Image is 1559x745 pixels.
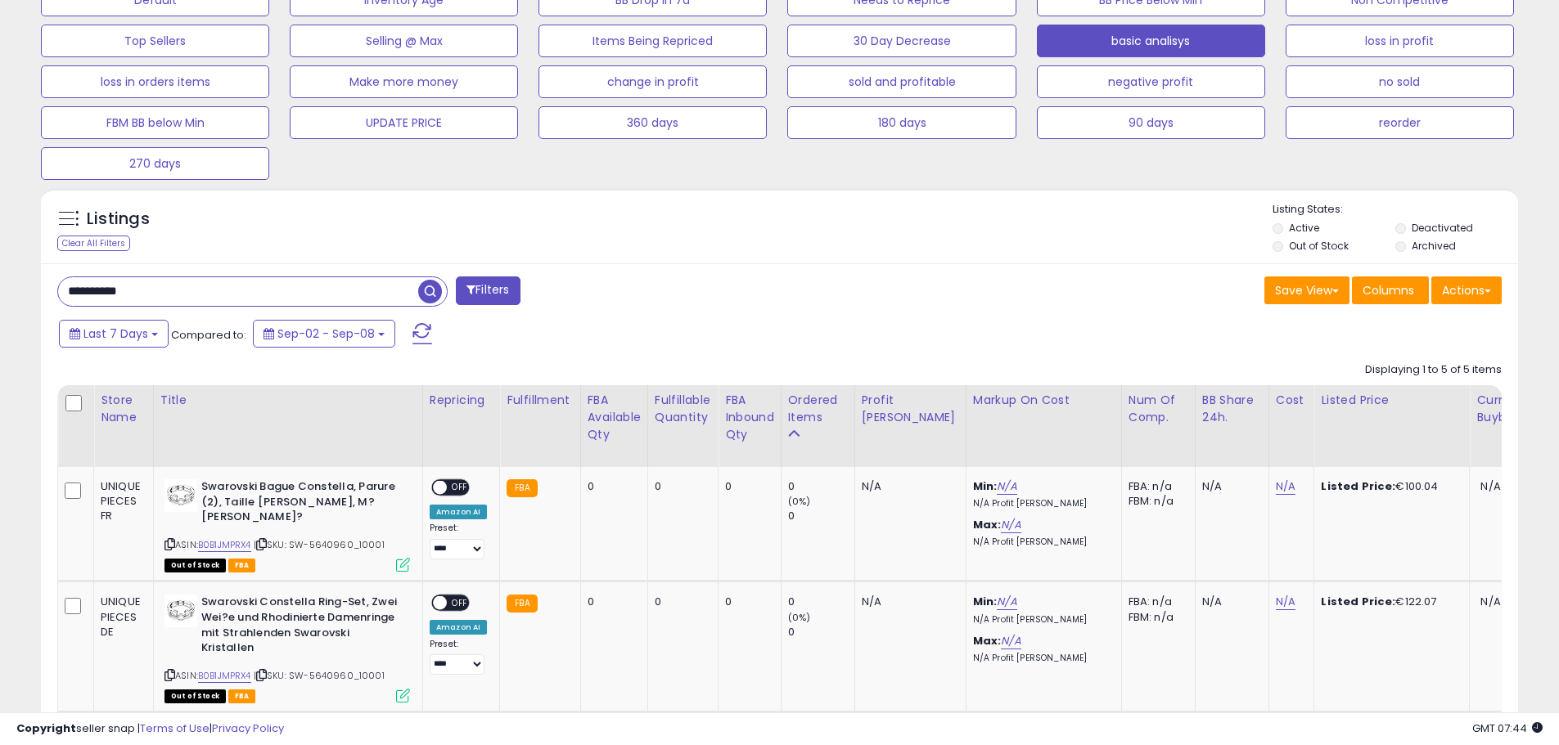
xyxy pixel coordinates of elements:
[787,106,1016,139] button: 180 days
[588,595,635,609] div: 0
[57,236,130,251] div: Clear All Filters
[447,596,473,610] span: OFF
[655,479,705,494] div: 0
[1037,25,1265,57] button: basic analisys
[973,536,1109,548] p: N/A Profit [PERSON_NAME]
[538,25,767,57] button: Items Being Repriced
[101,392,146,426] div: Store Name
[1321,594,1395,609] b: Listed Price:
[164,559,226,572] span: All listings that are currently out of stock and unavailable for purchase on Amazon
[290,106,518,139] button: UPDATE PRICE
[1037,106,1265,139] button: 90 days
[430,392,493,409] div: Repricing
[160,392,416,409] div: Title
[862,479,953,494] div: N/A
[430,505,487,519] div: Amazon AI
[725,392,774,443] div: FBA inbound Qty
[1037,65,1265,98] button: negative profit
[1289,239,1349,253] label: Out of Stock
[41,25,269,57] button: Top Sellers
[164,479,197,512] img: 41o5DVmzf+L._SL40_.jpg
[655,595,705,609] div: 0
[1286,65,1514,98] button: no sold
[198,669,251,683] a: B0B1JMPRX4
[538,106,767,139] button: 360 days
[588,392,641,443] div: FBA Available Qty
[1412,221,1473,235] label: Deactivated
[973,478,998,494] b: Min:
[87,208,150,231] h5: Listings
[973,594,998,609] b: Min:
[787,65,1016,98] button: sold and profitable
[1264,276,1349,304] button: Save View
[1321,595,1457,609] div: €122.07
[1363,282,1414,298] span: Columns
[1129,595,1183,609] div: FBA: n/a
[862,595,953,609] div: N/A
[1001,633,1021,649] a: N/A
[140,720,210,736] a: Terms of Use
[725,595,768,609] div: 0
[1480,594,1500,609] span: N/A
[507,479,537,497] small: FBA
[1276,594,1295,610] a: N/A
[788,495,811,508] small: (0%)
[456,276,520,305] button: Filters
[973,517,1002,532] b: Max:
[973,614,1109,626] p: N/A Profit [PERSON_NAME]
[277,325,375,342] span: Sep-02 - Sep-08
[164,689,226,703] span: All listings that are currently out of stock and unavailable for purchase on Amazon
[538,65,767,98] button: change in profit
[228,559,256,572] span: FBA
[1352,276,1429,304] button: Columns
[59,320,169,348] button: Last 7 Days
[1202,392,1262,426] div: BB Share 24h.
[41,65,269,98] button: loss in orders items
[1412,239,1456,253] label: Archived
[212,720,284,736] a: Privacy Policy
[101,595,141,640] div: UNIQUE PIECES DE
[1001,517,1021,533] a: N/A
[83,325,148,342] span: Last 7 Days
[1431,276,1502,304] button: Actions
[1202,595,1256,609] div: N/A
[228,689,256,703] span: FBA
[290,65,518,98] button: Make more money
[507,392,573,409] div: Fulfillment
[290,25,518,57] button: Selling @ Max
[198,538,251,552] a: B0B1JMPRX4
[16,720,76,736] strong: Copyright
[1129,610,1183,625] div: FBM: n/a
[1276,392,1308,409] div: Cost
[253,320,395,348] button: Sep-02 - Sep-08
[16,721,284,737] div: seller snap | |
[430,639,487,675] div: Preset:
[41,106,269,139] button: FBM BB below Min
[997,594,1016,610] a: N/A
[164,479,410,570] div: ASIN:
[725,479,768,494] div: 0
[1472,720,1543,736] span: 2025-09-16 07:44 GMT
[788,509,854,523] div: 0
[862,392,959,426] div: Profit [PERSON_NAME]
[1321,392,1462,409] div: Listed Price
[1129,392,1188,426] div: Num of Comp.
[507,595,537,613] small: FBA
[973,498,1109,509] p: N/A Profit [PERSON_NAME]
[973,392,1115,409] div: Markup on Cost
[201,479,400,529] b: Swarovski Bague Constella, Parure (2), Taille [PERSON_NAME], M?[PERSON_NAME]?
[788,625,854,640] div: 0
[588,479,635,494] div: 0
[1202,479,1256,494] div: N/A
[1365,362,1502,378] div: Displaying 1 to 5 of 5 items
[164,595,197,627] img: 41o5DVmzf+L._SL40_.jpg
[430,523,487,559] div: Preset:
[101,479,141,524] div: UNIQUE PIECES FR
[655,392,711,426] div: Fulfillable Quantity
[1321,478,1395,494] b: Listed Price:
[966,385,1121,467] th: The percentage added to the cost of goods (COGS) that forms the calculator for Min & Max prices.
[254,669,385,682] span: | SKU: SW-5640960_10001
[997,478,1016,495] a: N/A
[1286,106,1514,139] button: reorder
[41,147,269,180] button: 270 days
